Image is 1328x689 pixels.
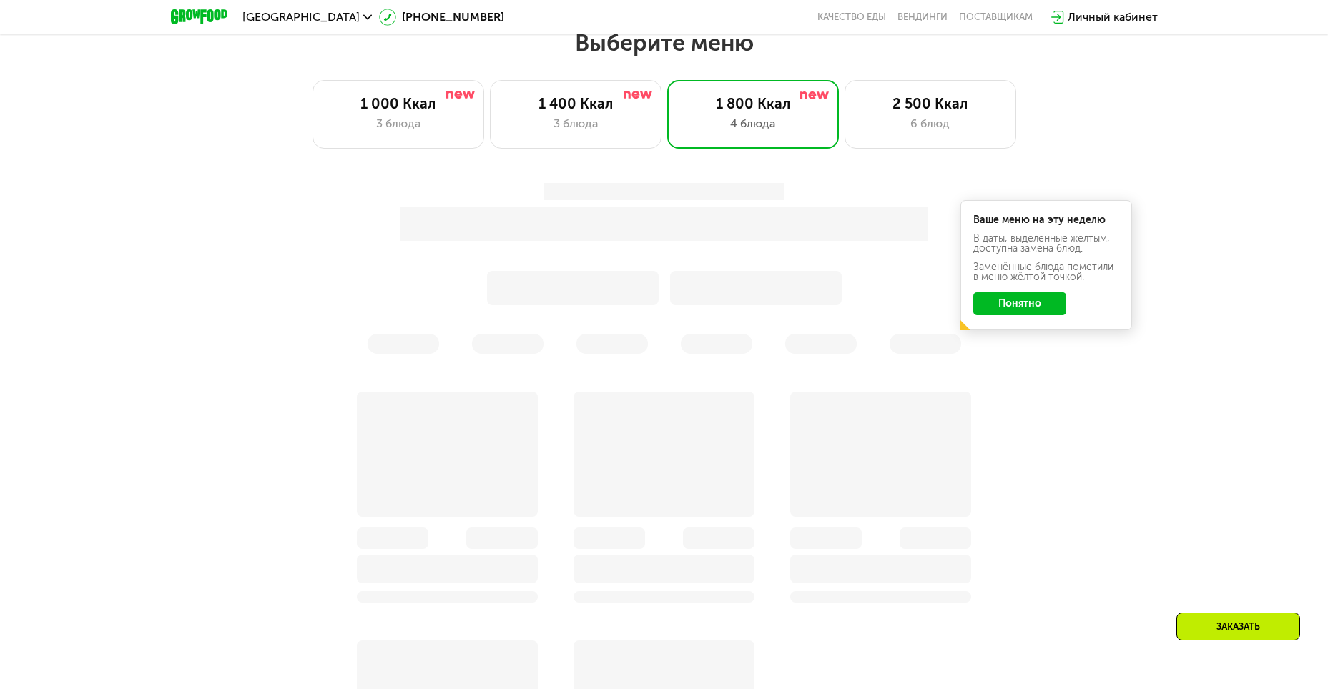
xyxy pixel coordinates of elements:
[973,262,1119,282] div: Заменённые блюда пометили в меню жёлтой точкой.
[817,11,886,23] a: Качество еды
[973,234,1119,254] div: В даты, выделенные желтым, доступна замена блюд.
[973,292,1066,315] button: Понятно
[505,115,646,132] div: 3 блюда
[46,29,1282,57] h2: Выберите меню
[505,95,646,112] div: 1 400 Ккал
[328,115,469,132] div: 3 блюда
[682,95,824,112] div: 1 800 Ккал
[242,11,360,23] span: [GEOGRAPHIC_DATA]
[959,11,1033,23] div: поставщикам
[682,115,824,132] div: 4 блюда
[328,95,469,112] div: 1 000 Ккал
[860,95,1001,112] div: 2 500 Ккал
[379,9,504,26] a: [PHONE_NUMBER]
[1068,9,1158,26] div: Личный кабинет
[897,11,948,23] a: Вендинги
[973,215,1119,225] div: Ваше меню на эту неделю
[1176,613,1300,640] div: Заказать
[860,115,1001,132] div: 6 блюд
